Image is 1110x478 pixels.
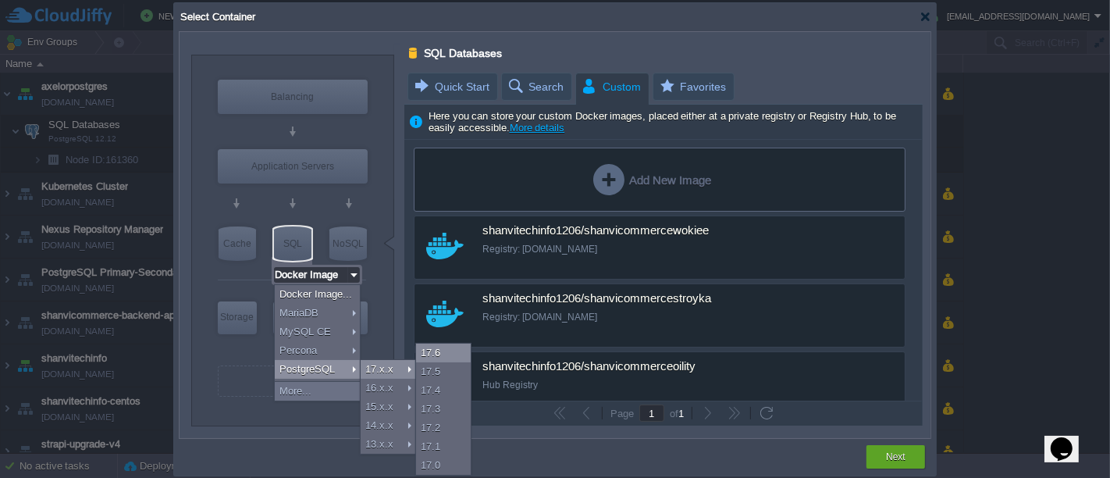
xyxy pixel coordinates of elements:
span: shanvitechinfo1206/shanvicommerceoility [482,360,696,374]
div: Load Balancer [218,80,368,114]
div: MySQL CE [275,323,360,341]
div: Add New Image [593,164,711,195]
div: 17.2 [416,419,471,437]
div: SQL Databases [274,227,311,261]
div: Here you can store your custom Docker images, placed either at a private registry or Registry Hub... [404,105,922,140]
div: 17.3 [416,400,471,419]
div: Application Servers [218,149,368,184]
div: Storage Containers [218,301,257,334]
div: Percona [275,341,360,360]
div: Create New Layer [218,366,368,397]
div: More... [275,382,360,401]
div: 17.4 [416,381,471,400]
div: 15.x.x [361,398,415,416]
span: Quick Start [413,73,489,100]
div: 14.x.x [361,416,415,435]
div: 13.x.x [361,435,415,454]
div: PostgreSQL [275,360,360,379]
div: 17.0 [416,456,471,475]
span: shanvitechinfo1206/shanvicommercestroyka [482,292,711,306]
div: SQL Databases [409,43,419,63]
img: docker-w48.svg [426,233,464,259]
span: Select Container [179,11,255,23]
div: 17.x.x [361,360,415,379]
div: SQL [274,227,311,261]
div: Elastic VPS [273,301,312,334]
button: Next [886,449,905,465]
div: Cache [219,227,256,261]
div: Registry: [DOMAIN_NAME] [482,243,858,256]
div: Hub Registry [482,379,858,392]
div: 16.x.x [361,379,415,398]
div: Storage [218,301,257,333]
img: docker-w48.svg [426,301,464,327]
div: MariaDB [275,304,360,323]
div: NoSQL [329,227,367,261]
div: 17.6 [416,344,471,362]
iframe: chat widget [1044,416,1094,462]
div: VPS [273,301,312,333]
div: Registry: [DOMAIN_NAME] [482,311,858,324]
div: Docker Image... [275,285,360,304]
div: Page [605,408,639,419]
span: 1 [678,408,684,419]
div: of [664,407,689,419]
span: Favorites [658,73,726,100]
span: Custom [581,73,641,101]
span: Search [507,73,564,100]
div: Balancing [218,80,368,114]
span: shanvitechinfo1206/shanvicommercewokiee [482,224,709,238]
div: 17.5 [416,362,471,381]
a: More details [510,122,565,134]
div: 17.1 [416,437,471,456]
div: NoSQL Databases [329,227,367,261]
